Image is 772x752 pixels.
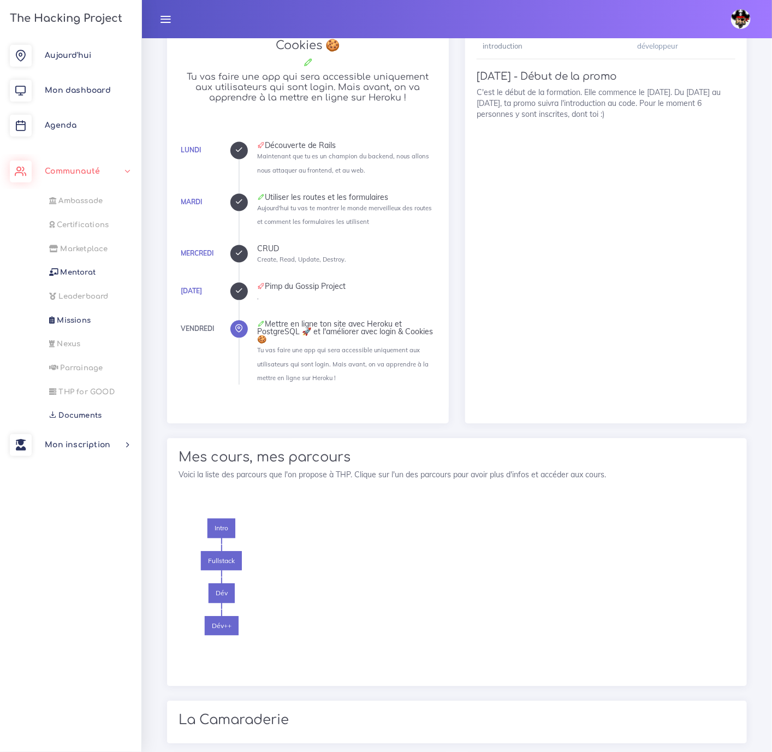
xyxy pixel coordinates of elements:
a: Lundi [181,146,201,155]
span: Dév++ [205,617,239,636]
span: Missions [57,316,91,324]
span: Certifications [57,221,109,229]
span: translation missing: fr.dashboard.community.tabs.leaderboard [58,292,108,300]
a: Mercredi [181,250,213,258]
h5: Tu vas faire une app qui sera accessible uniquement aux utilisateurs qui sont login. Mais avant, ... [179,73,437,104]
span: Intro [207,519,235,538]
p: Voici la liste des parcours que l'on propose à THP. Clique sur l'un des parcours pour avoir plus ... [179,470,735,481]
span: Marketplace [60,245,108,253]
span: Dév [209,584,235,603]
span: Ambassade [58,197,103,205]
a: [DATE] [181,287,202,295]
div: Pimp du Gossip Project [257,283,437,291]
div: CRUD [257,245,437,253]
span: Mentorat [60,268,96,276]
small: . [257,294,259,301]
a: Mardi [181,198,202,206]
h3: The Hacking Project [7,13,122,25]
span: Fin [705,31,715,39]
span: Aujourd'hui [45,51,91,60]
small: Tu vas faire une app qui sera accessible uniquement aux utilisateurs qui sont login. Mais avant, ... [257,347,429,382]
span: Communauté [45,167,100,175]
span: Nexus [57,340,80,348]
span: Mon inscription [45,441,110,449]
span: Parrainage [60,364,103,372]
span: Mon dashboard [45,86,111,94]
small: Aujourd'hui tu vas te montrer le monde merveilleux des routes et comment les formulaires les util... [257,205,432,226]
span: Agenda [45,121,76,129]
h2: La Camaraderie [179,713,735,729]
img: avatar [731,9,751,29]
h2: Mes cours, mes parcours [179,450,735,466]
span: Fin introduction [528,31,580,39]
div: Utiliser les routes et les formulaires [257,194,437,202]
div: Découverte de Rails [257,142,437,150]
small: Maintenant que tu es un champion du backend, nous allons nous attaquer au frontend, et au web. [257,153,429,174]
span: Fin fullstack [587,31,626,39]
span: Documents [58,411,102,419]
div: Mettre en ligne ton site avec Heroku et PostgreSQL 🚀 et l'améliorer avec login & Cookies 🍪 [257,321,437,344]
span: Fullstack [201,552,242,571]
span: THP for GOOD [58,388,114,396]
small: Create, Read, Update, Destroy. [257,256,346,264]
p: C'est le début de la formation. Elle commence le [DATE]. Du [DATE] au [DATE], ta promo suivra l'i... [477,87,735,121]
h4: [DATE] - Début de la promo [477,71,735,83]
div: Vendredi [181,323,214,335]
